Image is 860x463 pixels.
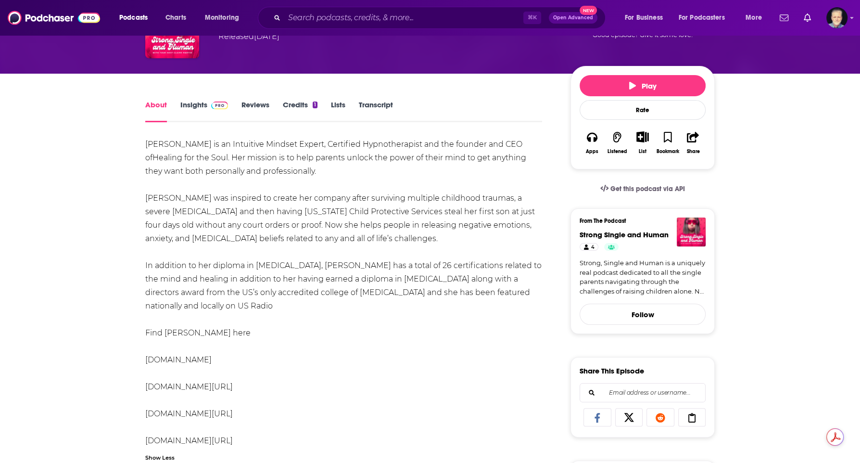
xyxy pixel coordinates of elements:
[826,7,847,28] button: Show profile menu
[618,10,675,26] button: open menu
[580,230,669,239] a: Strong Single and Human
[145,138,542,448] div: [PERSON_NAME] is an Intuitive Mindset Expert, Certified Hypnotherapist and the founder and CEO of...
[145,436,233,445] a: [DOMAIN_NAME][URL]
[800,10,815,26] a: Show notifications dropdown
[159,10,192,26] a: Charts
[198,10,252,26] button: open menu
[826,7,847,28] img: User Profile
[615,408,643,426] a: Share on X/Twitter
[586,149,598,154] div: Apps
[580,75,706,96] button: Play
[113,10,160,26] button: open menu
[549,12,597,24] button: Open AdvancedNew
[145,409,233,418] a: [DOMAIN_NAME][URL]
[359,100,393,122] a: Transcript
[591,243,594,252] span: 4
[211,102,228,109] img: Podchaser Pro
[331,100,345,122] a: Lists
[607,149,627,154] div: Listened
[553,15,593,20] span: Open Advanced
[580,218,698,224] h3: From The Podcast
[605,125,630,160] button: Listened
[657,149,679,154] div: Bookmark
[826,7,847,28] span: Logged in as JonesLiterary
[580,100,706,120] div: Rate
[145,382,233,391] a: [DOMAIN_NAME][URL]
[678,408,706,426] a: Copy Link
[180,100,228,122] a: InsightsPodchaser Pro
[630,125,655,160] div: Show More ButtonList
[580,125,605,160] button: Apps
[686,149,699,154] div: Share
[580,383,706,402] div: Search followers
[776,10,792,26] a: Show notifications dropdown
[205,11,239,25] span: Monitoring
[610,185,685,193] span: Get this podcast via API
[283,100,317,122] a: Credits1
[267,7,615,29] div: Search podcasts, credits, & more...
[523,12,541,24] span: ⌘ K
[646,408,674,426] a: Share on Reddit
[739,10,774,26] button: open menu
[677,218,706,246] img: Strong Single and Human
[8,9,100,27] img: Podchaser - Follow, Share and Rate Podcasts
[165,11,186,25] span: Charts
[746,11,762,25] span: More
[632,131,652,142] button: Show More Button
[655,125,680,160] button: Bookmark
[580,304,706,325] button: Follow
[672,10,739,26] button: open menu
[152,153,228,162] a: Healing for the Soul
[284,10,523,26] input: Search podcasts, credits, & more...
[588,384,697,402] input: Email address or username...
[681,125,706,160] button: Share
[119,11,148,25] span: Podcasts
[629,81,657,90] span: Play
[241,100,269,122] a: Reviews
[580,243,598,251] a: 4
[313,102,317,108] div: 1
[639,148,646,154] div: List
[218,31,279,42] div: Released [DATE]
[625,11,663,25] span: For Business
[145,355,212,364] a: [DOMAIN_NAME]
[679,11,725,25] span: For Podcasters
[580,6,597,15] span: New
[145,100,167,122] a: About
[593,177,693,201] a: Get this podcast via API
[583,408,611,426] a: Share on Facebook
[580,366,644,375] h3: Share This Episode
[580,258,706,296] a: Strong, Single and Human is a uniquely real podcast dedicated to all the single parents navigatin...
